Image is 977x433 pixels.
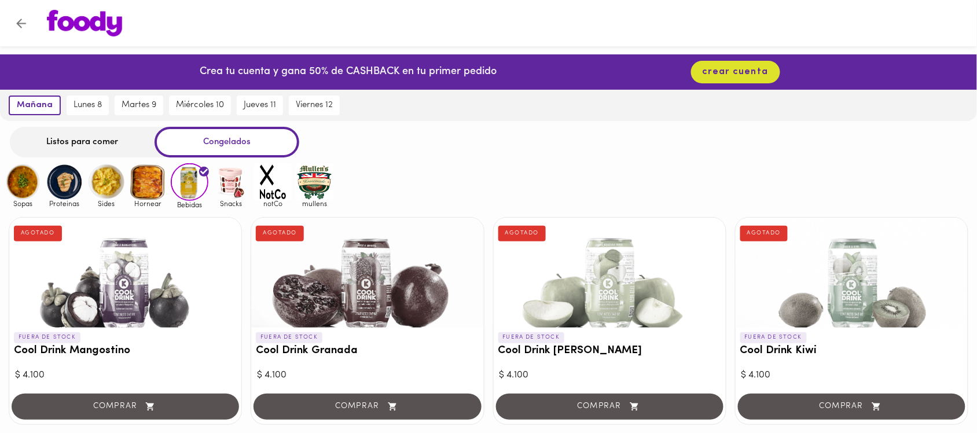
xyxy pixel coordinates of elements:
[251,218,483,328] div: Cool Drink Granada
[155,127,299,157] div: Congelados
[498,332,565,343] p: FUERA DE STOCK
[254,200,292,207] span: notCo
[740,345,963,357] h3: Cool Drink Kiwi
[14,345,237,357] h3: Cool Drink Mangostino
[7,9,35,38] button: Volver
[46,163,83,201] img: Proteinas
[171,163,208,201] img: Bebidas
[237,96,283,115] button: jueves 11
[115,96,163,115] button: martes 9
[256,226,304,241] div: AGOTADO
[498,345,721,357] h3: Cool Drink [PERSON_NAME]
[169,96,231,115] button: miércoles 10
[910,366,965,421] iframe: Messagebird Livechat Widget
[9,218,241,328] div: Cool Drink Mangostino
[46,200,83,207] span: Proteinas
[212,163,250,201] img: Snacks
[741,369,962,382] div: $ 4.100
[257,369,478,382] div: $ 4.100
[10,127,155,157] div: Listos para comer
[499,369,720,382] div: $ 4.100
[740,226,788,241] div: AGOTADO
[15,369,236,382] div: $ 4.100
[67,96,109,115] button: lunes 8
[74,100,102,111] span: lunes 8
[87,163,125,201] img: Sides
[244,100,276,111] span: jueves 11
[14,226,62,241] div: AGOTADO
[498,226,546,241] div: AGOTADO
[212,200,250,207] span: Snacks
[171,201,208,208] span: Bebidas
[740,332,807,343] p: FUERA DE STOCK
[289,96,340,115] button: viernes 12
[691,61,780,83] button: crear cuenta
[254,163,292,201] img: notCo
[4,163,42,201] img: Sopas
[200,65,497,80] p: Crea tu cuenta y gana 50% de CASHBACK en tu primer pedido
[256,332,322,343] p: FUERA DE STOCK
[122,100,156,111] span: martes 9
[4,200,42,207] span: Sopas
[14,332,80,343] p: FUERA DE STOCK
[256,345,479,357] h3: Cool Drink Granada
[736,218,968,328] div: Cool Drink Kiwi
[17,100,53,111] span: mañana
[87,200,125,207] span: Sides
[129,200,167,207] span: Hornear
[296,100,333,111] span: viernes 12
[129,163,167,201] img: Hornear
[176,100,224,111] span: miércoles 10
[296,163,333,201] img: mullens
[494,218,726,328] div: Cool Drink Manzana Verde
[47,10,122,36] img: logo.png
[9,96,61,115] button: mañana
[703,67,769,78] span: crear cuenta
[296,200,333,207] span: mullens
